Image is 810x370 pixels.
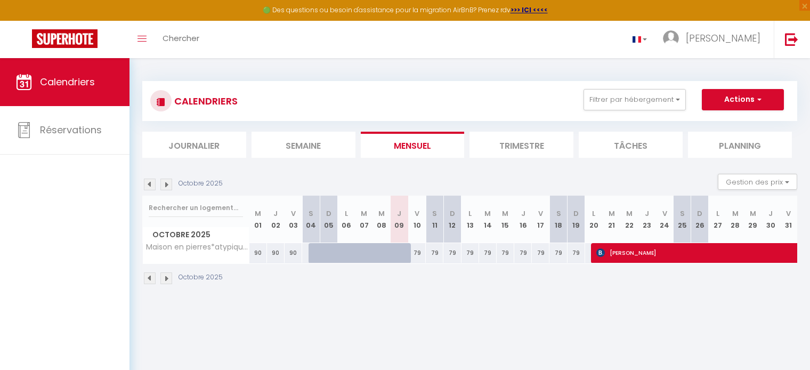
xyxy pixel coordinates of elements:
[702,89,784,110] button: Actions
[579,132,683,158] li: Tâches
[415,208,419,219] abbr: V
[662,208,667,219] abbr: V
[484,208,491,219] abbr: M
[762,196,779,243] th: 30
[179,272,223,283] p: Octobre 2025
[40,123,102,136] span: Réservations
[502,208,508,219] abbr: M
[497,243,514,263] div: 79
[337,196,355,243] th: 06
[249,243,267,263] div: 90
[479,196,497,243] th: 14
[744,196,762,243] th: 29
[461,243,479,263] div: 79
[249,196,267,243] th: 01
[450,208,455,219] abbr: D
[361,132,465,158] li: Mensuel
[142,132,246,158] li: Journalier
[573,208,579,219] abbr: D
[786,208,791,219] abbr: V
[568,243,585,263] div: 79
[645,208,649,219] abbr: J
[655,196,673,243] th: 24
[378,208,385,219] abbr: M
[688,132,792,158] li: Planning
[285,196,302,243] th: 03
[179,179,223,189] p: Octobre 2025
[345,208,348,219] abbr: L
[626,208,633,219] abbr: M
[732,208,739,219] abbr: M
[663,30,679,46] img: ...
[461,196,479,243] th: 13
[680,208,685,219] abbr: S
[549,196,567,243] th: 18
[285,243,302,263] div: 90
[592,208,595,219] abbr: L
[549,243,567,263] div: 79
[638,196,655,243] th: 23
[479,243,497,263] div: 79
[768,208,773,219] abbr: J
[532,243,549,263] div: 79
[716,208,719,219] abbr: L
[511,5,548,14] a: >>> ICI <<<<
[172,89,238,113] h3: CALENDRIERS
[584,89,686,110] button: Filtrer par hébergement
[443,243,461,263] div: 79
[469,132,573,158] li: Trimestre
[309,208,313,219] abbr: S
[538,208,543,219] abbr: V
[674,196,691,243] th: 25
[291,208,296,219] abbr: V
[252,132,355,158] li: Semaine
[40,75,95,89] span: Calendriers
[532,196,549,243] th: 17
[149,198,243,218] input: Rechercher un logement...
[609,208,615,219] abbr: M
[785,33,798,46] img: logout
[686,31,760,45] span: [PERSON_NAME]
[426,243,443,263] div: 79
[408,196,426,243] th: 10
[267,196,285,243] th: 02
[468,208,472,219] abbr: L
[397,208,401,219] abbr: J
[443,196,461,243] th: 12
[697,208,702,219] abbr: D
[355,196,373,243] th: 07
[514,243,532,263] div: 79
[556,208,561,219] abbr: S
[373,196,391,243] th: 08
[432,208,437,219] abbr: S
[497,196,514,243] th: 15
[655,21,774,58] a: ... [PERSON_NAME]
[568,196,585,243] th: 19
[521,208,525,219] abbr: J
[585,196,603,243] th: 20
[408,243,426,263] div: 79
[780,196,797,243] th: 31
[255,208,261,219] abbr: M
[361,208,367,219] abbr: M
[320,196,337,243] th: 05
[302,196,320,243] th: 04
[603,196,620,243] th: 21
[155,21,207,58] a: Chercher
[326,208,331,219] abbr: D
[144,243,251,251] span: Maison en pierres*atypique*3km du centre de [GEOGRAPHIC_DATA]
[514,196,532,243] th: 16
[726,196,744,243] th: 28
[620,196,638,243] th: 22
[718,174,797,190] button: Gestion des prix
[691,196,709,243] th: 26
[391,196,408,243] th: 09
[750,208,756,219] abbr: M
[32,29,98,48] img: Super Booking
[709,196,726,243] th: 27
[273,208,278,219] abbr: J
[143,227,249,243] span: Octobre 2025
[426,196,443,243] th: 11
[267,243,285,263] div: 90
